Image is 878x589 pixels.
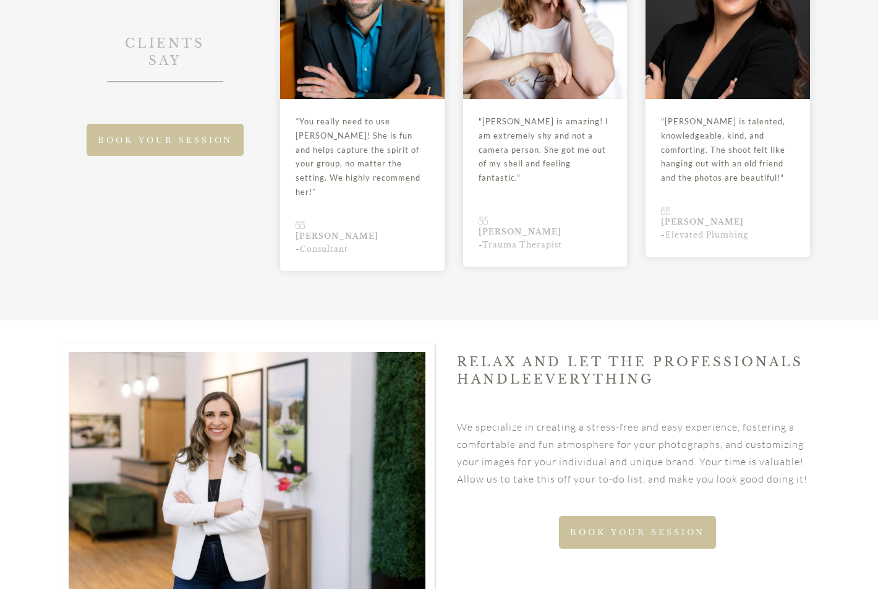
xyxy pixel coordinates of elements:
[479,238,612,251] p: Trauma Therapist
[108,35,223,69] h2: CLIENTS SAY
[296,244,300,254] span: -
[296,231,378,241] span: [PERSON_NAME]
[661,228,795,241] p: Elevated Plumbing
[296,243,429,256] p: Consultant
[559,516,716,549] a: BOOK YOUR SESSION
[479,227,561,236] span: [PERSON_NAME]
[87,124,244,157] a: BOOK YOUR SESSION
[661,230,665,239] span: -
[661,217,744,226] span: [PERSON_NAME]
[479,114,612,185] p: "[PERSON_NAME] is amazing! I am extremely shy and not a camera person. She got me out of my shell...
[457,353,819,394] h2: RELAX AND LET THE PROFESSIONALs HANDLE
[312,187,316,197] span: "
[457,409,819,497] p: We specialize in creating a stress-free and easy experience, fostering a comfortable and fun atmo...
[296,116,299,126] span: "
[98,135,232,145] span: BOOK YOUR SESSION
[479,240,482,249] span: -
[661,114,795,185] p: "[PERSON_NAME] is talented, knowledgeable, kind, and comforting. The shoot felt like hanging out ...
[570,527,705,538] span: BOOK YOUR SESSION
[534,372,654,387] span: EVERYTHING
[296,114,429,199] p: You really need to use [PERSON_NAME]! She is fun and helps capture the spirit of your group, no m...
